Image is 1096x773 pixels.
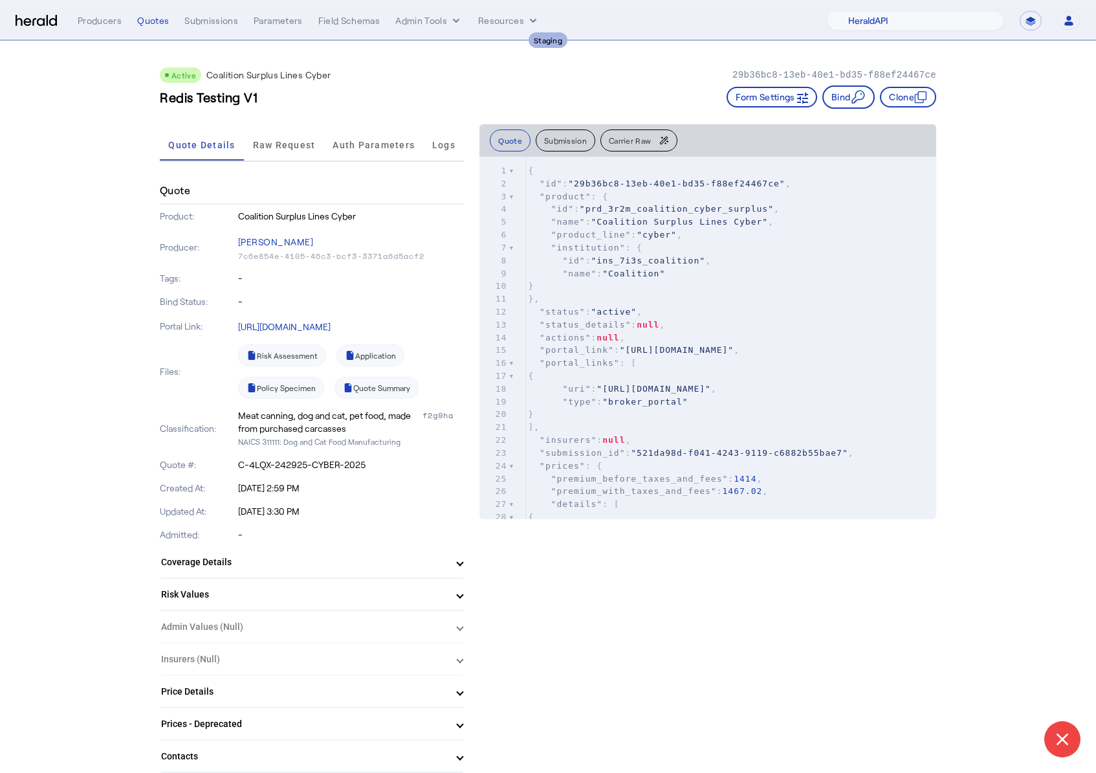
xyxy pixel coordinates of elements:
p: Producer: [160,241,236,254]
div: 26 [479,485,509,498]
div: 21 [479,421,509,434]
div: 3 [479,190,509,203]
a: Risk Assessment [238,344,326,366]
p: Portal Link: [160,320,236,333]
span: "details" [551,499,602,509]
span: "prices" [540,461,586,471]
p: [PERSON_NAME] [238,233,465,251]
button: Bind [822,85,875,109]
div: 8 [479,254,509,267]
p: Files: [160,365,236,378]
span: "status" [540,307,586,317]
mat-expansion-panel-header: Risk Values [160,579,464,610]
span: } [528,281,534,291]
div: Field Schemas [318,14,380,27]
p: [DATE] 2:59 PM [238,482,465,495]
mat-panel-title: Price Details [161,685,447,699]
a: Application [336,344,404,366]
div: 20 [479,408,509,421]
span: } [528,409,534,419]
span: "active" [591,307,637,317]
a: Policy Specimen [238,377,324,399]
mat-panel-title: Coverage Details [161,555,447,569]
p: Created At: [160,482,236,495]
button: internal dropdown menu [395,14,463,27]
a: [URL][DOMAIN_NAME] [238,321,331,332]
span: "insurers" [540,435,597,445]
span: : , [528,448,853,458]
div: 10 [479,280,509,293]
span: : , [528,384,716,394]
mat-panel-title: Prices - Deprecated [161,717,447,731]
div: Submissions [184,14,238,27]
span: 1467.02 [723,486,763,496]
span: : { [528,461,602,471]
div: 27 [479,498,509,511]
h4: Quote [160,183,190,198]
div: 4 [479,203,509,216]
h3: Redis Testing V1 [160,88,258,106]
button: Resources dropdown menu [478,14,540,27]
span: { [528,166,534,175]
span: "[URL][DOMAIN_NAME]" [597,384,711,394]
span: null [637,320,659,330]
span: : , [528,435,631,445]
span: : , [528,230,682,240]
span: Auth Parameters [333,140,415,150]
button: Carrier Raw [600,129,677,151]
div: 24 [479,460,509,473]
span: : [ [528,499,619,509]
span: "Coalition" [602,269,665,278]
p: Bind Status: [160,295,236,308]
span: : , [528,320,665,330]
span: "id" [551,204,574,214]
span: null [602,435,625,445]
div: 7 [479,241,509,254]
div: 19 [479,396,509,409]
span: : , [528,307,642,317]
div: 15 [479,344,509,357]
span: "29b36bc8-13eb-40e1-bd35-f88ef24467ce" [568,179,785,188]
p: NAICS 311111: Dog and Cat Food Manufacturing [238,435,465,448]
mat-expansion-panel-header: Price Details [160,676,464,707]
p: C-4LQX-242925-CYBER-2025 [238,458,465,471]
span: "ins_7i3s_coalition" [591,256,706,265]
span: null [597,333,619,342]
span: Logs [432,140,455,150]
button: Submission [536,129,595,151]
span: : , [528,333,625,342]
span: "status_details" [540,320,631,330]
p: Quote #: [160,458,236,471]
span: : , [528,217,774,227]
mat-panel-title: Contacts [161,750,447,763]
span: Active [171,71,196,80]
div: 22 [479,434,509,447]
herald-code-block: quote [479,157,936,519]
div: 9 [479,267,509,280]
div: 16 [479,357,509,370]
span: : { [528,192,608,201]
p: Updated At: [160,505,236,518]
div: 11 [479,293,509,306]
div: f2g9ha [422,409,464,435]
p: - [238,295,465,308]
span: Carrier Raw [609,137,651,144]
div: 2 [479,177,509,190]
div: 25 [479,473,509,486]
div: 18 [479,383,509,396]
p: Admitted: [160,528,236,541]
p: 29b36bc8-13eb-40e1-bd35-f88ef24467ce [732,69,936,82]
p: Coalition Surplus Lines Cyber [206,69,331,82]
span: "portal_links" [540,358,620,368]
span: : [ [528,358,637,368]
span: "product_line" [551,230,631,240]
span: "prd_3r2m_coalition_cyber_surplus" [580,204,774,214]
div: Quotes [137,14,169,27]
span: "broker_portal" [602,397,688,407]
span: { [528,512,534,522]
span: "name" [562,269,597,278]
p: - [238,272,465,285]
span: "portal_link" [540,345,614,355]
div: Producers [78,14,122,27]
button: Clone [880,87,936,107]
